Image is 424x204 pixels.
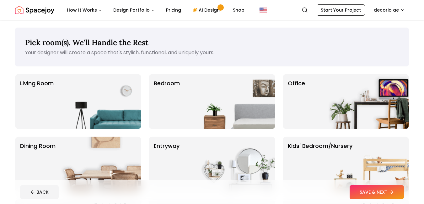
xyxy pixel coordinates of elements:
[329,137,409,192] img: Kids' Bedroom/Nursery
[108,4,160,16] button: Design Portfolio
[187,4,227,16] a: AI Design
[20,185,59,199] button: BACK
[15,4,54,16] a: Spacejoy
[20,142,56,187] p: Dining Room
[260,6,267,14] img: United States
[161,4,186,16] a: Pricing
[15,4,54,16] img: Spacejoy Logo
[20,79,54,124] p: Living Room
[62,4,107,16] button: How It Works
[288,142,352,187] p: Kids' Bedroom/Nursery
[154,142,180,187] p: entryway
[317,4,365,16] a: Start Your Project
[61,137,141,192] img: Dining Room
[25,49,399,56] p: Your designer will create a space that's stylish, functional, and uniquely yours.
[288,79,305,124] p: Office
[329,74,409,129] img: Office
[370,4,409,16] button: decorio ae
[195,137,275,192] img: entryway
[228,4,250,16] a: Shop
[154,79,180,124] p: Bedroom
[350,185,404,199] button: SAVE & NEXT
[61,74,141,129] img: Living Room
[25,38,148,47] span: Pick room(s). We'll Handle the Rest
[62,4,250,16] nav: Main
[195,74,275,129] img: Bedroom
